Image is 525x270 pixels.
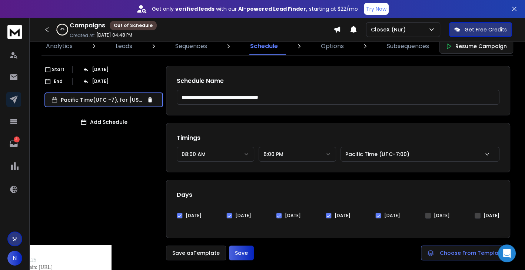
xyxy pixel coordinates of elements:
img: logo_orange.svg [12,12,18,18]
h1: Timings [177,134,499,142]
button: Get Free Credits [449,22,512,37]
p: 3 [14,136,20,142]
button: Save asTemplate [166,246,226,260]
a: Schedule [246,37,282,55]
div: Out of Schedule [110,21,157,30]
label: [DATE] [384,213,400,219]
button: Add Schedule [44,115,163,129]
button: Choose From Template [421,246,510,260]
h1: Days [177,190,499,199]
span: Choose From Template [440,249,504,257]
h1: Campaigns [70,21,105,30]
img: logo [7,25,22,39]
p: Start [52,67,64,72]
label: [DATE] [235,213,251,219]
div: Open Intercom Messenger [498,244,516,262]
div: Keywords by Traffic [82,44,125,48]
p: Created At: [70,33,95,38]
div: v 4.0.25 [21,12,36,18]
strong: AI-powered Lead Finder, [238,5,308,13]
p: Pacific Time (UTC-7:00) [345,151,412,158]
a: Sequences [171,37,212,55]
button: 08:00 AM [177,147,254,162]
p: Get Free Credits [465,26,507,33]
a: 3 [6,136,21,151]
div: Domain Overview [28,44,66,48]
button: N [7,251,22,266]
strong: verified leads [175,5,215,13]
img: tab_domain_overview_orange.svg [20,43,26,49]
a: Leads [111,37,137,55]
p: [DATE] [92,67,109,72]
a: Analytics [41,37,77,55]
button: Resume Campaign [439,39,513,54]
h1: Schedule Name [177,77,499,85]
p: Pacific Time(UTC -7), for [US_STATE], [GEOGRAPHIC_DATA] [61,96,144,104]
p: Get only with our starting at $22/mo [152,5,358,13]
p: Leads [116,42,132,51]
p: Subsequences [387,42,429,51]
label: [DATE] [484,213,499,219]
img: website_grey.svg [12,19,18,25]
a: Options [316,37,348,55]
button: Try Now [364,3,389,15]
a: Subsequences [382,37,433,55]
label: [DATE] [335,213,350,219]
p: Analytics [46,42,73,51]
p: Schedule [250,42,278,51]
p: 4 % [60,27,64,32]
button: 6:00 PM [259,147,336,162]
div: Domain: [URL] [19,19,53,25]
label: [DATE] [186,213,202,219]
p: Try Now [366,5,386,13]
p: Options [321,42,344,51]
p: CloseX (Nur) [371,26,409,33]
p: [DATE] 04:48 PM [96,32,132,38]
img: tab_keywords_by_traffic_grey.svg [74,43,80,49]
p: End [54,78,63,84]
button: Save [229,246,254,260]
label: [DATE] [285,213,301,219]
label: [DATE] [434,213,450,219]
p: Sequences [175,42,207,51]
p: [DATE] [92,78,109,84]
